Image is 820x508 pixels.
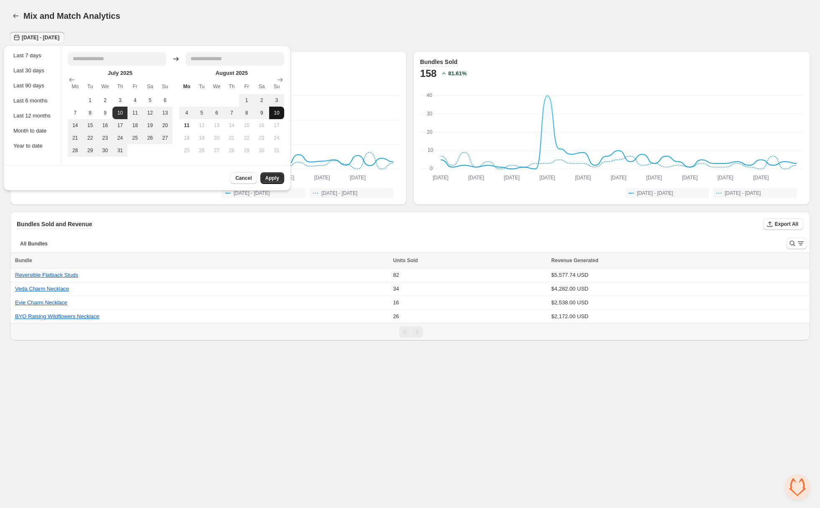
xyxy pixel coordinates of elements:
[127,94,143,107] button: Thursday July 4 2025
[713,188,797,198] button: [DATE] - [DATE]
[427,111,433,117] text: 30
[10,32,64,43] button: [DATE] - [DATE]
[179,119,194,132] button: Today Sunday August 11 2025
[321,190,357,197] span: [DATE] - [DATE]
[254,79,269,94] th: Saturday
[209,144,224,157] button: Tuesday August 27 2025
[15,272,78,278] button: Reversible Flatback Studs
[209,132,224,144] button: Tuesday August 20 2025
[15,313,99,319] button: BYO Raising Wildflowers Necklace
[98,107,113,119] button: Tuesday July 9 2025
[10,323,810,340] nav: Pagination
[68,69,173,79] caption: July 2025
[158,132,173,144] button: Saturday July 27 2025
[393,256,418,265] span: Units Sold
[179,144,194,157] button: Sunday August 25 2025
[68,144,83,157] button: Sunday July 28 2025
[753,175,769,181] text: [DATE]
[433,175,448,181] text: [DATE]
[393,286,399,292] span: 34
[239,107,254,119] button: Thursday August 8 2025
[235,175,252,181] span: Cancel
[13,112,51,120] div: Last 12 months
[13,127,51,135] div: Month to date
[68,107,83,119] button: Sunday July 7 2025
[112,144,127,157] button: Wednesday July 31 2025
[13,82,51,90] div: Last 90 days
[17,220,92,228] h3: Bundles Sold and Revenue
[428,147,433,153] text: 10
[68,119,83,132] button: Sunday July 14 2025
[194,132,209,144] button: Monday August 19 2025
[254,144,269,157] button: Friday August 30 2025
[239,79,254,94] th: Friday
[83,144,98,157] button: Monday July 29 2025
[22,34,59,41] span: [DATE] - [DATE]
[254,132,269,144] button: Friday August 23 2025
[551,299,588,306] span: $2,538.00 USD
[625,188,709,198] button: [DATE] - [DATE]
[83,79,98,94] th: Tuesday
[224,119,239,132] button: Wednesday August 14 2025
[269,132,284,144] button: Saturday August 24 2025
[551,256,607,265] button: Revenue Generated
[127,132,143,144] button: Thursday July 25 2025
[551,256,598,265] span: Revenue Generated
[260,172,284,184] button: Apply
[646,175,662,181] text: [DATE]
[265,175,279,181] span: Apply
[98,79,113,94] th: Wednesday
[310,188,393,198] button: [DATE] - [DATE]
[682,175,698,181] text: [DATE]
[269,144,284,157] button: Saturday August 31 2025
[143,132,158,144] button: Friday July 26 2025
[637,190,673,197] span: [DATE] - [DATE]
[239,144,254,157] button: Thursday August 29 2025
[393,313,399,319] span: 26
[787,237,807,249] button: Search and filter results
[13,97,51,105] div: Last 6 months
[83,94,98,107] button: Monday July 1 2025
[279,175,295,181] text: [DATE]
[13,51,51,60] div: Last 7 days
[269,94,284,107] button: Saturday August 3 2025
[179,107,194,119] button: Sunday August 4 2025
[15,286,69,292] button: Veda Charm Necklace
[775,221,798,227] span: Export All
[427,129,433,135] text: 20
[393,272,399,278] span: 82
[224,79,239,94] th: Thursday
[158,119,173,132] button: Saturday July 20 2025
[420,58,457,66] h3: Bundles Sold
[314,175,330,181] text: [DATE]
[254,119,269,132] button: Friday August 16 2025
[224,107,239,119] button: Wednesday August 7 2025
[98,119,113,132] button: Tuesday July 16 2025
[504,175,520,181] text: [DATE]
[269,79,284,94] th: Sunday
[427,92,433,98] text: 40
[83,107,98,119] button: Monday July 8 2025
[269,107,284,119] button: Saturday August 10 2025
[551,272,588,278] span: $5,577.74 USD
[158,79,173,94] th: Sunday
[68,132,83,144] button: Sunday July 21 2025
[158,94,173,107] button: Saturday July 6 2025
[420,67,436,80] h2: 158
[83,132,98,144] button: Monday July 22 2025
[98,94,113,107] button: Tuesday July 2 2025
[194,119,209,132] button: Monday August 12 2025
[763,218,803,231] div: Export All
[179,79,194,94] th: Monday
[239,94,254,107] button: Thursday August 1 2025
[143,94,158,107] button: Friday July 5 2025
[430,166,433,171] text: 0
[575,175,591,181] text: [DATE]
[209,79,224,94] th: Wednesday
[112,79,127,94] th: Thursday
[194,79,209,94] th: Tuesday
[611,175,626,181] text: [DATE]
[112,119,127,132] button: Wednesday July 17 2025
[763,218,803,230] button: Export All
[254,107,269,119] button: Friday August 9 2025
